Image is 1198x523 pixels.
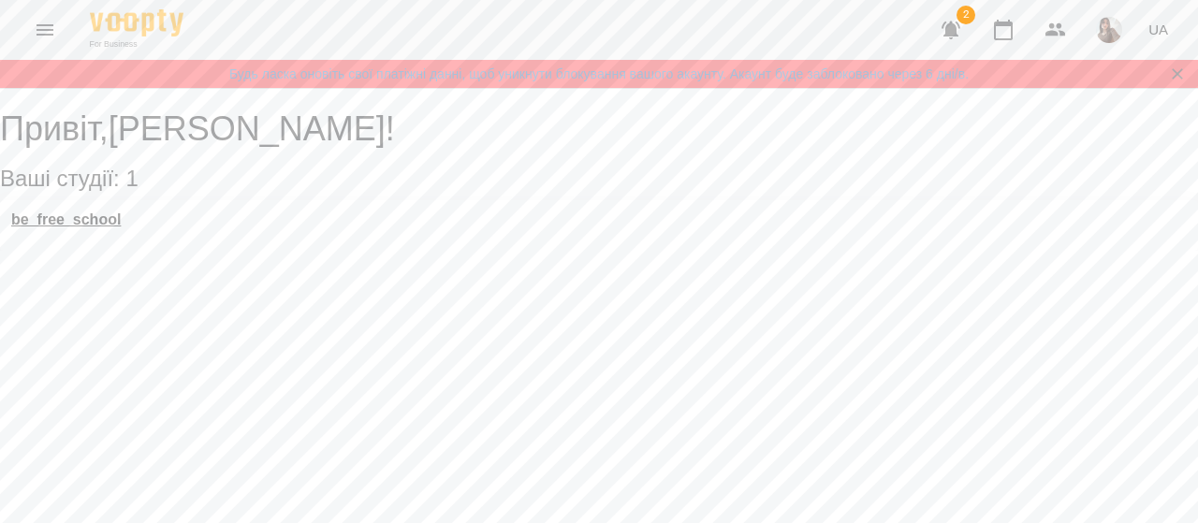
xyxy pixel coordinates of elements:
span: UA [1148,20,1168,39]
span: 2 [957,6,975,24]
img: Voopty Logo [90,9,183,36]
img: e785d2f60518c4d79e432088573c6b51.jpg [1096,17,1122,43]
span: 1 [125,166,138,191]
span: For Business [90,38,183,51]
button: Закрити сповіщення [1164,61,1191,87]
button: UA [1141,12,1176,47]
a: Будь ласка оновіть свої платіжні данні, щоб уникнути блокування вашого акаунту. Акаунт буде забло... [229,65,969,83]
a: be_free_school [11,211,121,228]
button: Menu [22,7,67,52]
